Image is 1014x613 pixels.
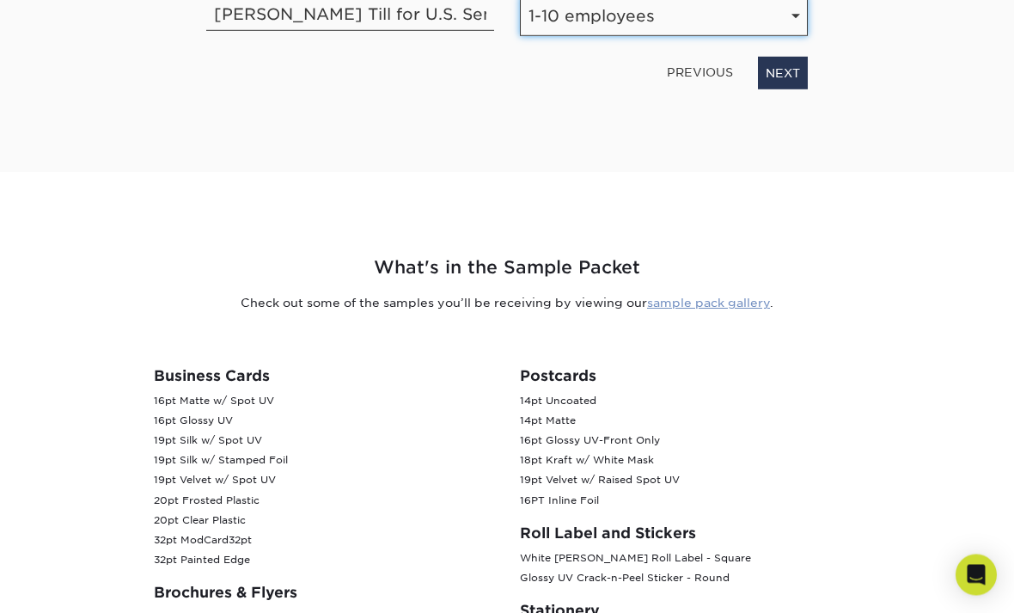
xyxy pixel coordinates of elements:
a: sample pack gallery [647,297,770,310]
a: PREVIOUS [660,59,740,87]
a: NEXT [758,57,808,89]
p: 14pt Uncoated 14pt Matte 16pt Glossy UV-Front Only 18pt Kraft w/ White Mask 19pt Velvet w/ Raised... [520,392,860,512]
div: Open Intercom Messenger [956,555,997,596]
p: Check out some of the samples you’ll be receiving by viewing our . [13,295,1001,312]
h3: Postcards [520,368,860,385]
h2: What's in the Sample Packet [13,255,1001,282]
h3: Roll Label and Stickers [520,525,860,543]
p: 16pt Matte w/ Spot UV 16pt Glossy UV 19pt Silk w/ Spot UV 19pt Silk w/ Stamped Foil 19pt Velvet w... [154,392,494,571]
h3: Brochures & Flyers [154,585,494,602]
p: White [PERSON_NAME] Roll Label - Square Glossy UV Crack-n-Peel Sticker - Round [520,549,860,589]
h3: Business Cards [154,368,494,385]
